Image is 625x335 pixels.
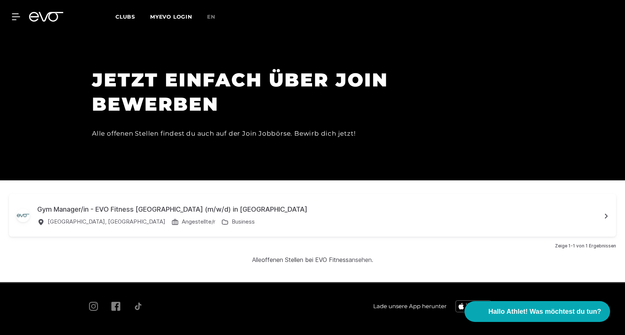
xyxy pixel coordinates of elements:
[252,255,373,264] div: Alle ansehen.
[92,68,427,116] h1: JETZT EINFACH ÜBER JOIN BEWERBEN
[9,194,616,237] a: Gym Manager/in - EVO Fitness [GEOGRAPHIC_DATA] (m/w/d) in [GEOGRAPHIC_DATA][GEOGRAPHIC_DATA], [GE...
[261,256,349,263] a: offenen Stellen bei EVO Fitness
[464,301,610,322] button: Hallo Athlet! Was möchtest du tun?
[16,209,30,222] img: Gym Manager/in - EVO Fitness Dresden (m/w/d) in Vollzeit
[207,13,224,21] a: en
[207,13,215,20] span: en
[488,307,601,317] span: Hallo Athlet! Was möchtest du tun?
[37,204,601,214] div: Gym Manager/in - EVO Fitness [GEOGRAPHIC_DATA] (m/w/d) in [GEOGRAPHIC_DATA]
[92,127,427,139] div: Alle offenen Stellen findest du auch auf der Join Jobbörse. Bewirb dich jetzt!
[373,302,447,311] span: Lade unsere App herunter
[9,243,616,249] div: Zeige 1-1 von 1 Ergebnissen
[456,300,491,312] img: evofitness app
[115,13,150,20] a: Clubs
[115,13,135,20] span: Clubs
[182,218,215,226] div: Angestellte/r
[232,218,255,226] div: Business
[48,218,165,226] div: [GEOGRAPHIC_DATA], [GEOGRAPHIC_DATA]
[150,13,192,20] a: MYEVO LOGIN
